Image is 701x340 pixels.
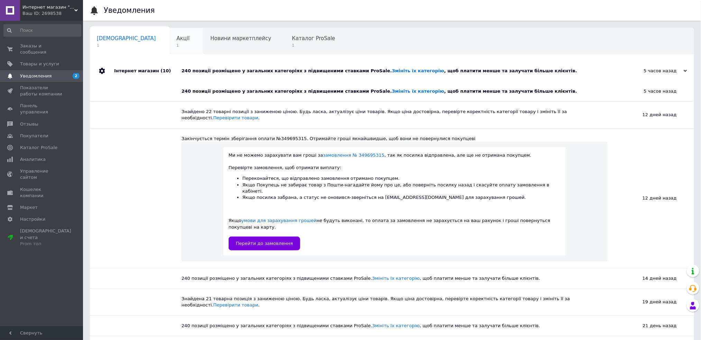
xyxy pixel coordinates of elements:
span: Отзывы [20,121,38,127]
div: 240 позиції розміщено у загальних категоріях з підвищеними ставками ProSale. , щоб платити менше ... [182,323,608,329]
a: замовлення № 349695315 [323,153,385,158]
span: Кошелек компании [20,186,64,199]
a: Змініть їх категорію [392,68,444,73]
span: Показатели работы компании [20,85,64,97]
div: 12 дней назад [608,129,694,268]
div: Знайдена 21 товарна позиція з заниженою ціною. Будь ласка, актуалізує ціни товарів. Якщо ціна дос... [182,296,608,308]
input: Перейти до замовлення [229,237,300,250]
div: 240 позиції розміщено у загальних категоріях з підвищеними ставками ProSale. , щоб платити менше ... [182,275,608,282]
div: 21 день назад [608,316,694,336]
div: 12 дней назад [608,102,694,128]
span: 1 [97,43,156,48]
div: Ваш ID: 2698538 [22,10,83,17]
span: Панель управления [20,103,64,115]
div: Закінчується термін зберігання оплати №349695315. Отримайте гроші якнайшвидше, щоб вони не поверн... [182,136,608,142]
span: Аналитика [20,156,46,163]
a: Змініть їх категорію [392,89,444,94]
a: Перевірити товари [213,115,258,120]
span: 1 [177,43,190,48]
span: Акції [177,35,190,42]
div: 14 дней назад [608,268,694,288]
span: Каталог ProSale [20,145,57,151]
span: Уведомления [20,73,52,79]
div: Знайдено 22 товарні позиції з заниженою ціною. Будь ласка, актуалізує ціни товарів. Якщо ціна дос... [182,109,608,121]
li: Якщо Покупець не забирає товар з Пошти-нагадайте йому про це, або поверніть посилку назад і скасу... [242,182,561,194]
span: Маркет [20,204,38,211]
h1: Уведомления [104,6,155,15]
a: Змініть їх категорію [372,323,420,328]
li: Переконайтеся, що відправлено замовлення отримано покупцем. [242,175,561,182]
div: 5 часов назад [608,81,694,101]
input: Поиск [3,24,81,37]
span: [DEMOGRAPHIC_DATA] [97,35,156,42]
div: Ми не можемо зарахувати вам гроші за , так як посилка відправлена, але ще не отримана покупцем. П... [229,152,561,250]
span: Новини маркетплейсу [210,35,271,42]
span: Каталог ProSale [292,35,335,42]
span: [DEMOGRAPHIC_DATA] и счета [20,228,71,247]
span: Заказы и сообщения [20,43,64,55]
div: 19 дней назад [608,289,694,315]
span: 2 [73,73,80,79]
span: 1 [292,43,335,48]
div: 240 позиції розміщено у загальних категоріях з підвищеними ставками ProSale. , щоб платити менше ... [182,88,608,94]
span: Настройки [20,216,45,222]
span: Товары и услуги [20,61,59,67]
div: 5 часов назад [618,68,687,74]
span: Покупатели [20,133,48,139]
li: Якщо посилка забрана, а статус не оновився-зверніться на [EMAIL_ADDRESS][DOMAIN_NAME] для зарахув... [242,194,561,201]
a: Змініть їх категорію [372,276,420,281]
div: 240 позиції розміщено у загальних категоріях з підвищеними ставками ProSale. , щоб платити менше ... [182,68,618,74]
div: Prom топ [20,241,71,247]
span: Управление сайтом [20,168,64,181]
span: (10) [160,68,171,73]
div: Інтернет магазин [114,61,182,81]
a: умови для зарахування грошей [241,218,316,223]
span: Интернет магазин "Autostar" [22,4,74,10]
a: Перевірити товари [213,302,258,307]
